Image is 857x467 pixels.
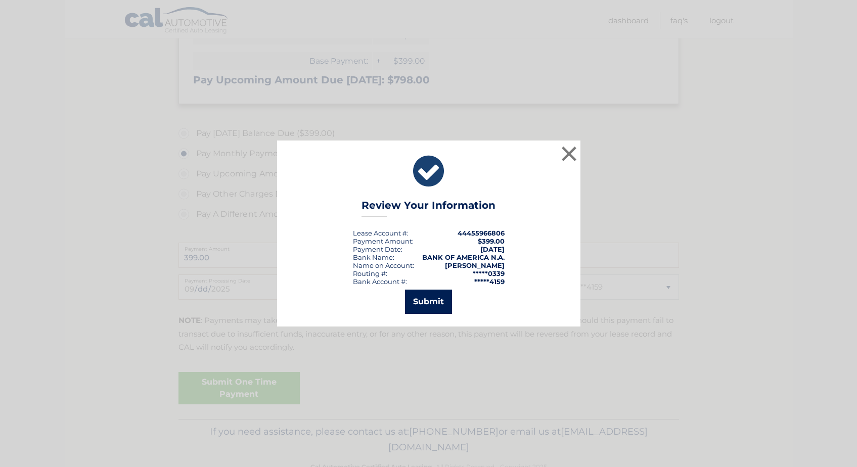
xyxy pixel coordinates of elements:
[353,229,409,237] div: Lease Account #:
[353,245,402,253] div: :
[445,261,505,269] strong: [PERSON_NAME]
[353,269,387,277] div: Routing #:
[353,245,401,253] span: Payment Date
[480,245,505,253] span: [DATE]
[559,144,579,164] button: ×
[362,199,495,217] h3: Review Your Information
[458,229,505,237] strong: 44455966806
[353,277,407,286] div: Bank Account #:
[478,237,505,245] span: $399.00
[353,261,414,269] div: Name on Account:
[353,237,414,245] div: Payment Amount:
[353,253,394,261] div: Bank Name:
[422,253,505,261] strong: BANK OF AMERICA N.A.
[405,290,452,314] button: Submit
